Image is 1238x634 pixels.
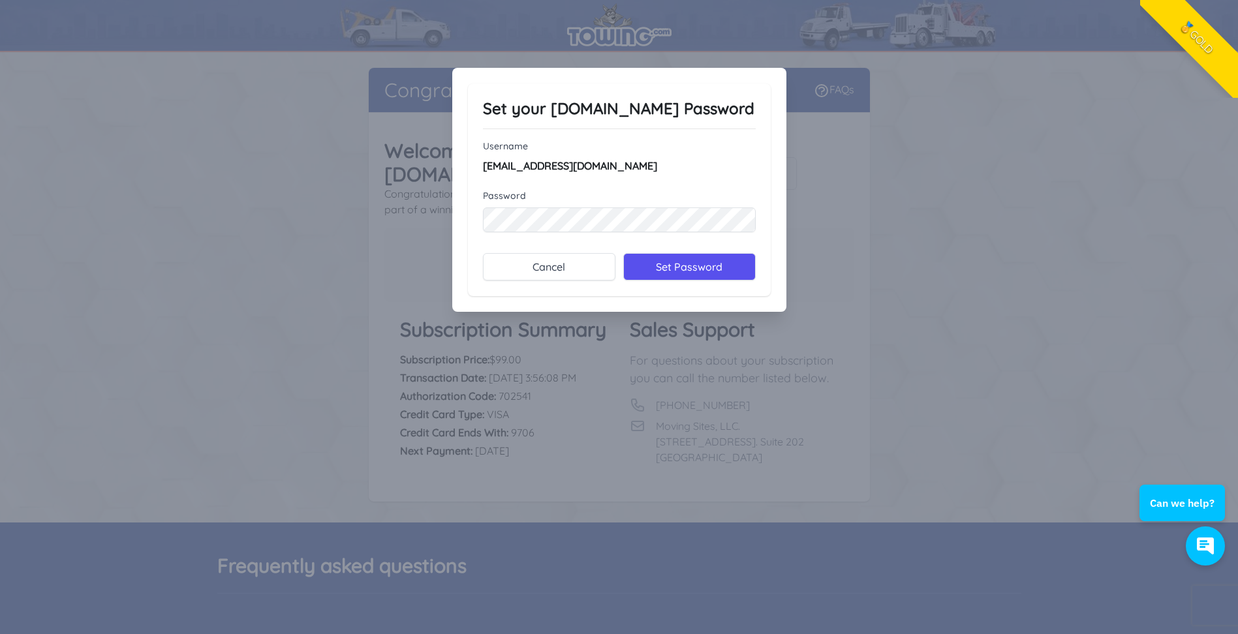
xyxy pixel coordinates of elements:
[483,140,756,153] label: Username
[1131,449,1238,579] iframe: Conversations
[483,159,657,172] b: [EMAIL_ADDRESS][DOMAIN_NAME]
[623,253,756,280] input: Set Password
[483,98,754,118] b: Set your [DOMAIN_NAME] Password
[483,253,615,280] button: Cancel
[483,189,756,202] label: Password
